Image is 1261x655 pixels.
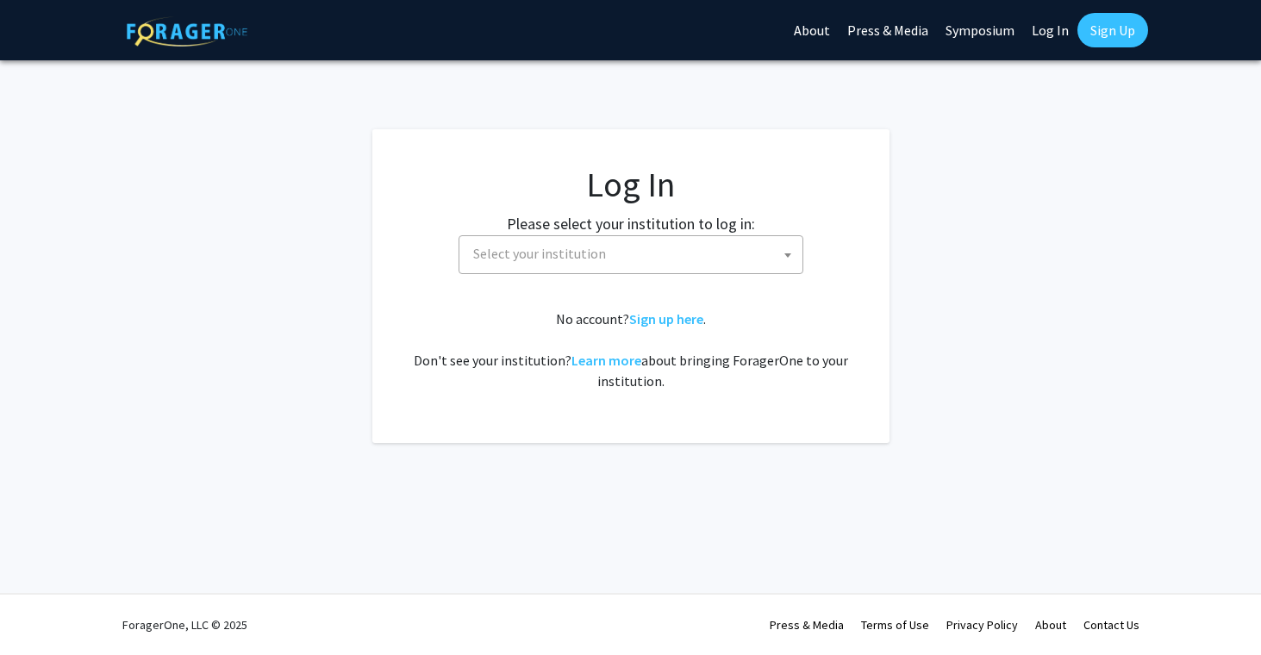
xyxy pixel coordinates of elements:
[407,164,855,205] h1: Log In
[1035,617,1066,633] a: About
[122,595,247,655] div: ForagerOne, LLC © 2025
[1083,617,1139,633] a: Contact Us
[459,235,803,274] span: Select your institution
[507,212,755,235] label: Please select your institution to log in:
[127,16,247,47] img: ForagerOne Logo
[466,236,802,271] span: Select your institution
[571,352,641,369] a: Learn more about bringing ForagerOne to your institution
[407,309,855,391] div: No account? . Don't see your institution? about bringing ForagerOne to your institution.
[946,617,1018,633] a: Privacy Policy
[770,617,844,633] a: Press & Media
[1077,13,1148,47] a: Sign Up
[629,310,703,327] a: Sign up here
[861,617,929,633] a: Terms of Use
[473,245,606,262] span: Select your institution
